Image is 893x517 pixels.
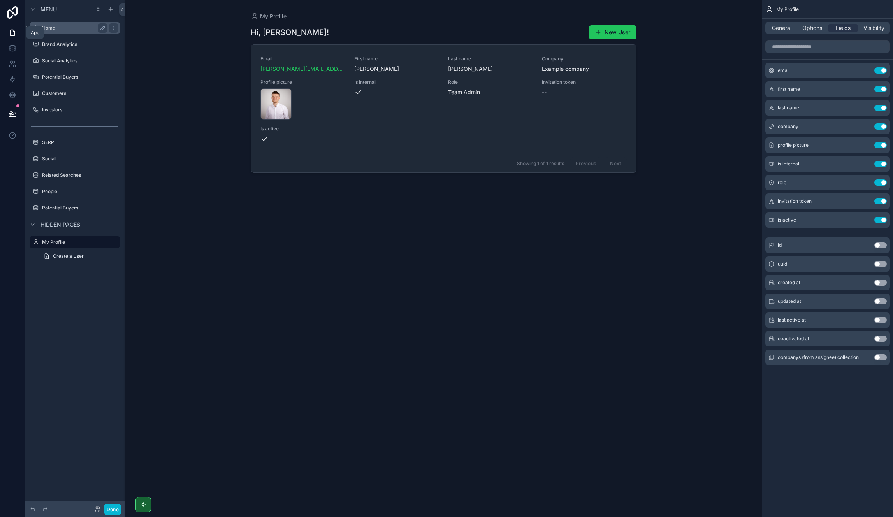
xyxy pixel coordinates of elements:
span: role [778,179,786,186]
span: General [772,24,791,32]
a: SERP [30,136,120,149]
span: last active at [778,317,806,323]
a: People [30,185,120,198]
span: company [778,123,798,130]
a: Customers [30,87,120,100]
span: created at [778,280,800,286]
a: Social Analytics [30,55,120,67]
span: companys (from assignee) collection [778,354,859,360]
label: Social [42,156,118,162]
span: invitation token [778,198,812,204]
button: Done [104,504,121,515]
a: Social [30,153,120,165]
span: Create a User [53,253,84,259]
label: People [42,188,118,195]
a: Potential Buyers [30,202,120,214]
span: Menu [40,5,57,13]
span: is active [778,217,796,223]
a: Investors [30,104,120,116]
label: Related Searches [42,172,118,178]
span: Fields [836,24,851,32]
label: Investors [42,107,118,113]
label: Customers [42,90,118,97]
span: Options [802,24,822,32]
span: Hidden pages [40,221,80,229]
span: profile picture [778,142,809,148]
div: App [31,30,39,36]
a: Home [30,22,120,34]
span: first name [778,86,800,92]
label: Potential Buyers [42,74,118,80]
span: email [778,67,790,74]
span: id [778,242,782,248]
label: My Profile [42,239,115,245]
a: My Profile [30,236,120,248]
span: updated at [778,298,801,304]
span: deactivated at [778,336,809,342]
label: Potential Buyers [42,205,118,211]
label: Social Analytics [42,58,118,64]
a: Brand Analytics [30,38,120,51]
span: Showing 1 of 1 results [517,160,564,167]
span: last name [778,105,799,111]
span: My Profile [776,6,799,12]
a: Related Searches [30,169,120,181]
a: Create a User [39,250,120,262]
label: SERP [42,139,118,146]
span: is internal [778,161,799,167]
a: Potential Buyers [30,71,120,83]
label: Home [42,25,104,31]
span: Visibility [863,24,884,32]
span: uuid [778,261,787,267]
label: Brand Analytics [42,41,118,47]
